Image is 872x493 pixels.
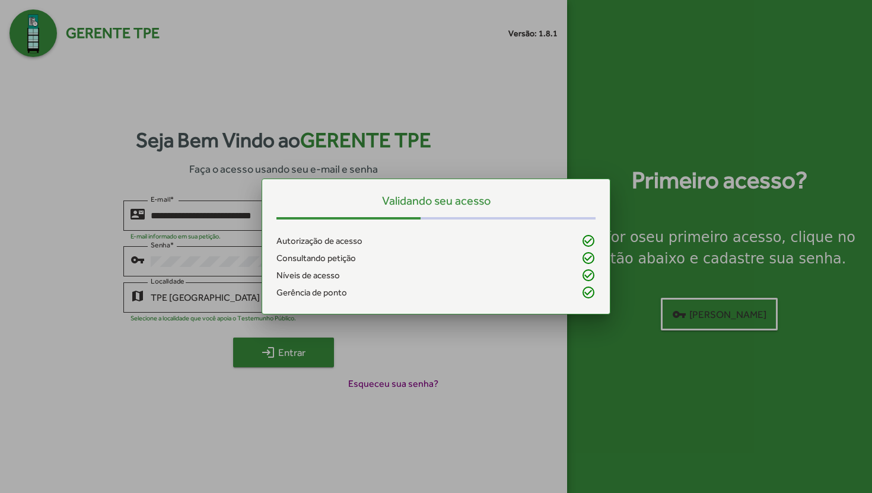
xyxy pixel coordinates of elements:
[581,251,596,265] mat-icon: check_circle_outline
[276,234,362,248] span: Autorização de acesso
[276,269,340,282] span: Níveis de acesso
[581,234,596,248] mat-icon: check_circle_outline
[581,268,596,282] mat-icon: check_circle_outline
[581,285,596,300] mat-icon: check_circle_outline
[276,252,356,265] span: Consultando petição
[276,286,347,300] span: Gerência de ponto
[276,193,596,208] h5: Validando seu acesso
